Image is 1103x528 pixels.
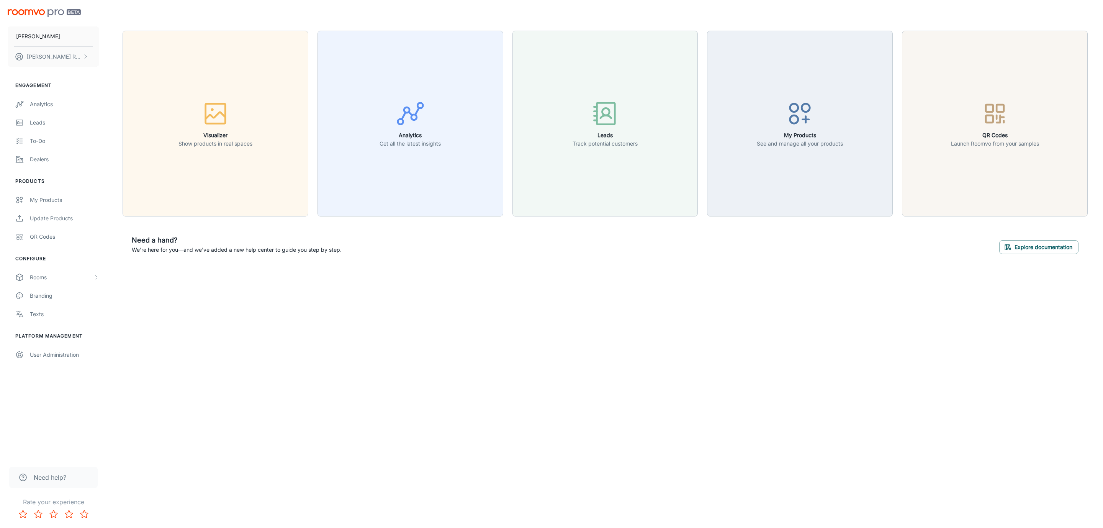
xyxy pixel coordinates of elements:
img: Roomvo PRO Beta [8,9,81,17]
h6: Need a hand? [132,235,342,246]
a: QR CodesLaunch Roomvo from your samples [902,119,1088,127]
div: Leads [30,118,99,127]
button: VisualizerShow products in real spaces [123,31,308,216]
button: QR CodesLaunch Roomvo from your samples [902,31,1088,216]
a: LeadsTrack potential customers [512,119,698,127]
div: My Products [30,196,99,204]
button: My ProductsSee and manage all your products [707,31,893,216]
a: AnalyticsGet all the latest insights [317,119,503,127]
div: Dealers [30,155,99,164]
p: Track potential customers [573,139,638,148]
p: [PERSON_NAME] [16,32,60,41]
p: Get all the latest insights [380,139,441,148]
div: To-do [30,137,99,145]
h6: Leads [573,131,638,139]
button: [PERSON_NAME] Redfield [8,47,99,67]
p: Show products in real spaces [178,139,252,148]
p: See and manage all your products [757,139,843,148]
p: Launch Roomvo from your samples [951,139,1039,148]
div: QR Codes [30,233,99,241]
h6: QR Codes [951,131,1039,139]
div: Branding [30,292,99,300]
h6: Visualizer [178,131,252,139]
button: LeadsTrack potential customers [512,31,698,216]
p: We're here for you—and we've added a new help center to guide you step by step. [132,246,342,254]
p: [PERSON_NAME] Redfield [27,52,81,61]
a: Explore documentation [999,243,1078,250]
div: Update Products [30,214,99,223]
div: Analytics [30,100,99,108]
button: Explore documentation [999,240,1078,254]
a: My ProductsSee and manage all your products [707,119,893,127]
h6: My Products [757,131,843,139]
button: [PERSON_NAME] [8,26,99,46]
h6: Analytics [380,131,441,139]
button: AnalyticsGet all the latest insights [317,31,503,216]
div: Rooms [30,273,93,282]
